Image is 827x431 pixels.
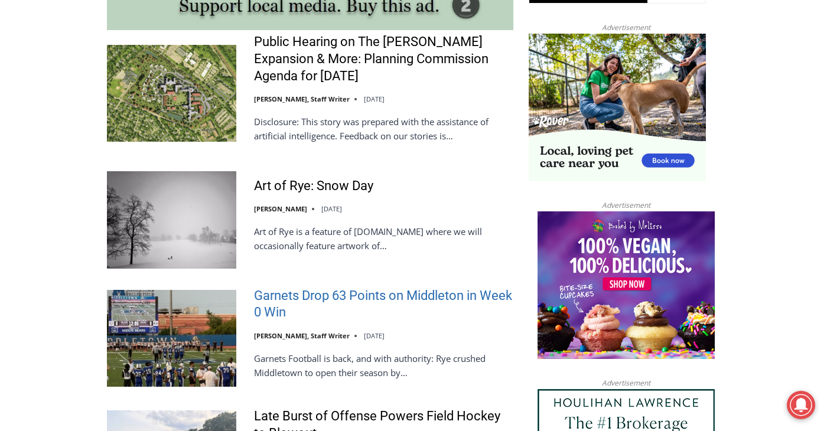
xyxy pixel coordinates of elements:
[122,74,174,141] div: "clearly one of the favorites in the [GEOGRAPHIC_DATA] neighborhood"
[107,45,236,142] img: Public Hearing on The Osborn Expansion & More: Planning Commission Agenda for Tuesday, September ...
[4,122,116,166] span: Open Tues. - Sun. [PHONE_NUMBER]
[107,171,236,268] img: Art of Rye: Snow Day
[254,351,513,380] p: Garnets Football is back, and with authority: Rye crushed Middletown to open their season by…
[309,117,548,144] span: Intern @ [DOMAIN_NAME]
[364,94,385,103] time: [DATE]
[590,200,662,211] span: Advertisement
[590,22,662,33] span: Advertisement
[538,211,715,359] img: Baked by Melissa
[284,115,572,147] a: Intern @ [DOMAIN_NAME]
[254,178,373,195] a: Art of Rye: Snow Day
[254,288,513,321] a: Garnets Drop 63 Points on Middleton in Week 0 Win
[254,94,350,103] a: [PERSON_NAME], Staff Writer
[298,1,558,115] div: "The first chef I interviewed talked about coming to [GEOGRAPHIC_DATA] from [GEOGRAPHIC_DATA] in ...
[254,34,513,84] a: Public Hearing on The [PERSON_NAME] Expansion & More: Planning Commission Agenda for [DATE]
[321,204,342,213] time: [DATE]
[254,331,350,340] a: [PERSON_NAME], Staff Writer
[107,290,236,387] img: Garnets Drop 63 Points on Middleton in Week 0 Win
[254,224,513,253] p: Art of Rye is a feature of [DOMAIN_NAME] where we will occasionally feature artwork of…
[364,331,385,340] time: [DATE]
[254,115,513,143] p: Disclosure: This story was prepared with the assistance of artificial intelligence. Feedback on o...
[254,204,307,213] a: [PERSON_NAME]
[590,377,662,388] span: Advertisement
[1,119,119,147] a: Open Tues. - Sun. [PHONE_NUMBER]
